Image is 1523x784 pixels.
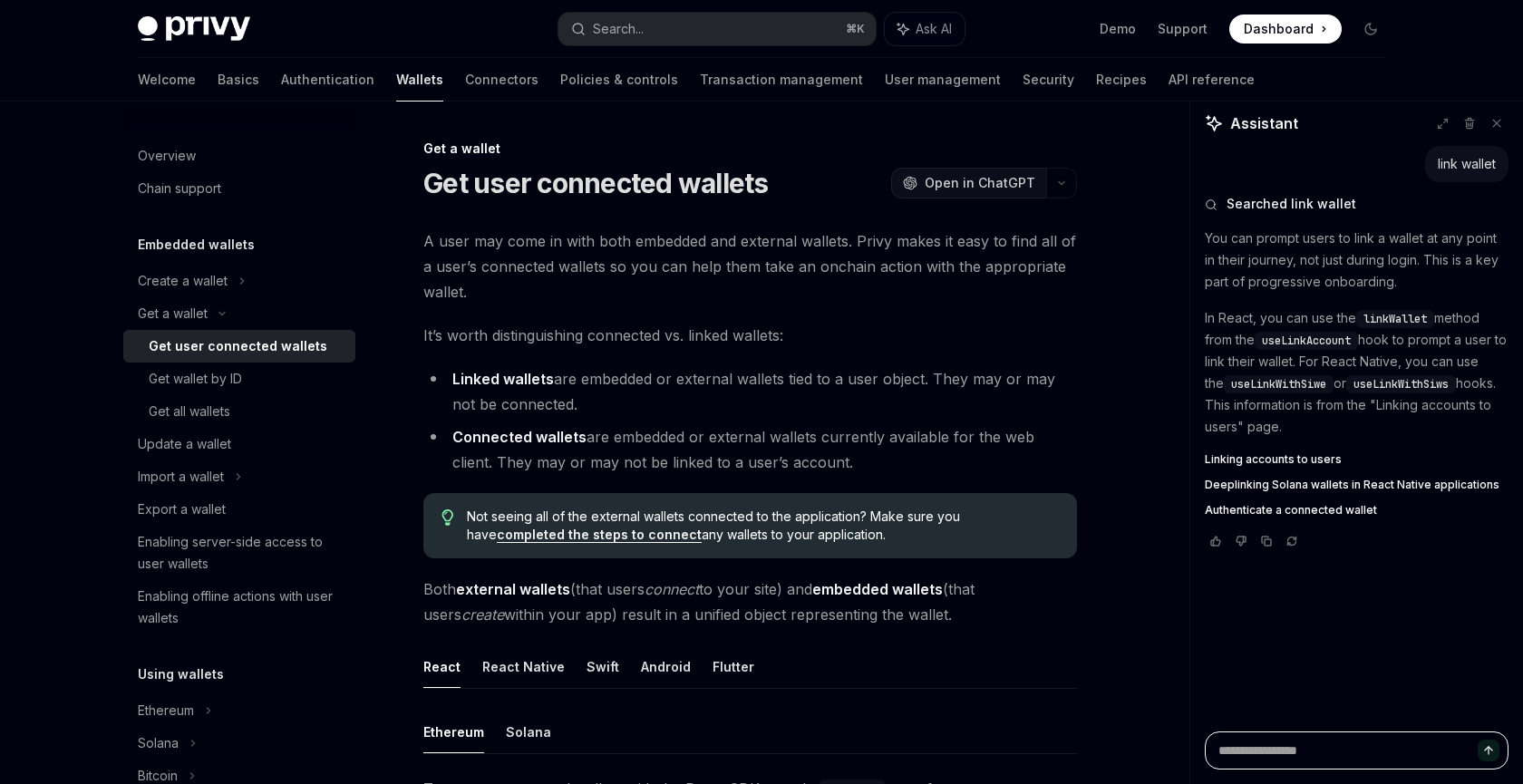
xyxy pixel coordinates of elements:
a: Wallets [396,58,443,102]
div: Update a wallet [138,433,231,455]
a: Linking accounts to users [1205,452,1508,467]
a: Basics [218,58,259,102]
a: Security [1023,58,1074,102]
span: It’s worth distinguishing connected vs. linked wallets: [423,323,1077,348]
a: Get user connected wallets [123,330,355,363]
div: Get a wallet [423,140,1077,158]
h5: Using wallets [138,663,224,685]
button: Searched link wallet [1205,195,1508,213]
li: are embedded or external wallets tied to a user object. They may or may not be connected. [423,366,1077,417]
p: In React, you can use the method from the hook to prompt a user to link their wallet. For React N... [1205,307,1508,438]
span: Open in ChatGPT [925,174,1035,192]
a: Dashboard [1229,15,1342,44]
div: link wallet [1438,155,1496,173]
button: Search...⌘K [558,13,876,45]
span: Deeplinking Solana wallets in React Native applications [1205,478,1499,492]
a: User management [885,58,1001,102]
button: Solana [506,711,551,753]
span: ⌘ K [846,22,865,36]
em: create [461,605,504,624]
a: Support [1158,20,1208,38]
div: Export a wallet [138,498,226,520]
span: Assistant [1230,112,1298,134]
button: React Native [482,645,565,688]
div: Solana [138,732,179,754]
div: Enabling server-side access to user wallets [138,531,344,575]
div: Ethereum [138,700,194,721]
em: connect [645,580,699,598]
a: Overview [123,140,355,172]
span: Searched link wallet [1227,195,1356,213]
svg: Tip [441,509,454,526]
a: Policies & controls [560,58,678,102]
span: Both (that users to your site) and (that users within your app) result in a unified object repres... [423,576,1077,627]
button: React [423,645,461,688]
span: Dashboard [1244,20,1314,38]
strong: Linked wallets [452,370,554,388]
p: You can prompt users to link a wallet at any point in their journey, not just during login. This ... [1205,227,1508,293]
a: Welcome [138,58,196,102]
span: Authenticate a connected wallet [1205,503,1377,518]
div: Create a wallet [138,270,228,292]
li: are embedded or external wallets currently available for the web client. They may or may not be l... [423,424,1077,475]
div: Get wallet by ID [149,368,242,390]
a: Authentication [281,58,374,102]
span: useLinkAccount [1262,334,1351,348]
h5: Embedded wallets [138,234,255,256]
a: Demo [1100,20,1136,38]
a: Deeplinking Solana wallets in React Native applications [1205,478,1508,492]
a: Enabling server-side access to user wallets [123,526,355,580]
div: Get a wallet [138,303,208,324]
a: API reference [1169,58,1255,102]
div: Chain support [138,178,221,199]
a: Authenticate a connected wallet [1205,503,1508,518]
span: useLinkWithSiwe [1231,377,1326,392]
span: linkWallet [1363,312,1427,326]
button: Swift [587,645,619,688]
h1: Get user connected wallets [423,167,769,199]
button: Toggle dark mode [1356,15,1385,44]
strong: embedded wallets [812,580,943,598]
a: completed the steps to connect [497,527,702,543]
a: Get all wallets [123,395,355,428]
div: Import a wallet [138,466,224,488]
span: Not seeing all of the external wallets connected to the application? Make sure you have any walle... [467,508,1059,544]
a: Recipes [1096,58,1147,102]
span: A user may come in with both embedded and external wallets. Privy makes it easy to find all of a ... [423,228,1077,305]
a: Get wallet by ID [123,363,355,395]
strong: external wallets [456,580,570,598]
a: Transaction management [700,58,863,102]
div: Get all wallets [149,401,230,422]
strong: Connected wallets [452,428,587,446]
a: Enabling offline actions with user wallets [123,580,355,634]
button: Send message [1478,740,1499,761]
button: Android [641,645,691,688]
a: Update a wallet [123,428,355,460]
div: Enabling offline actions with user wallets [138,586,344,629]
span: Ask AI [916,20,952,38]
button: Ethereum [423,711,484,753]
button: Flutter [713,645,754,688]
a: Export a wallet [123,493,355,526]
div: Overview [138,145,196,167]
div: Get user connected wallets [149,335,327,357]
img: dark logo [138,16,250,42]
span: useLinkWithSiws [1353,377,1449,392]
div: Search... [593,18,644,40]
button: Ask AI [885,13,965,45]
button: Open in ChatGPT [891,168,1046,198]
a: Connectors [465,58,538,102]
span: Linking accounts to users [1205,452,1342,467]
a: Chain support [123,172,355,205]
